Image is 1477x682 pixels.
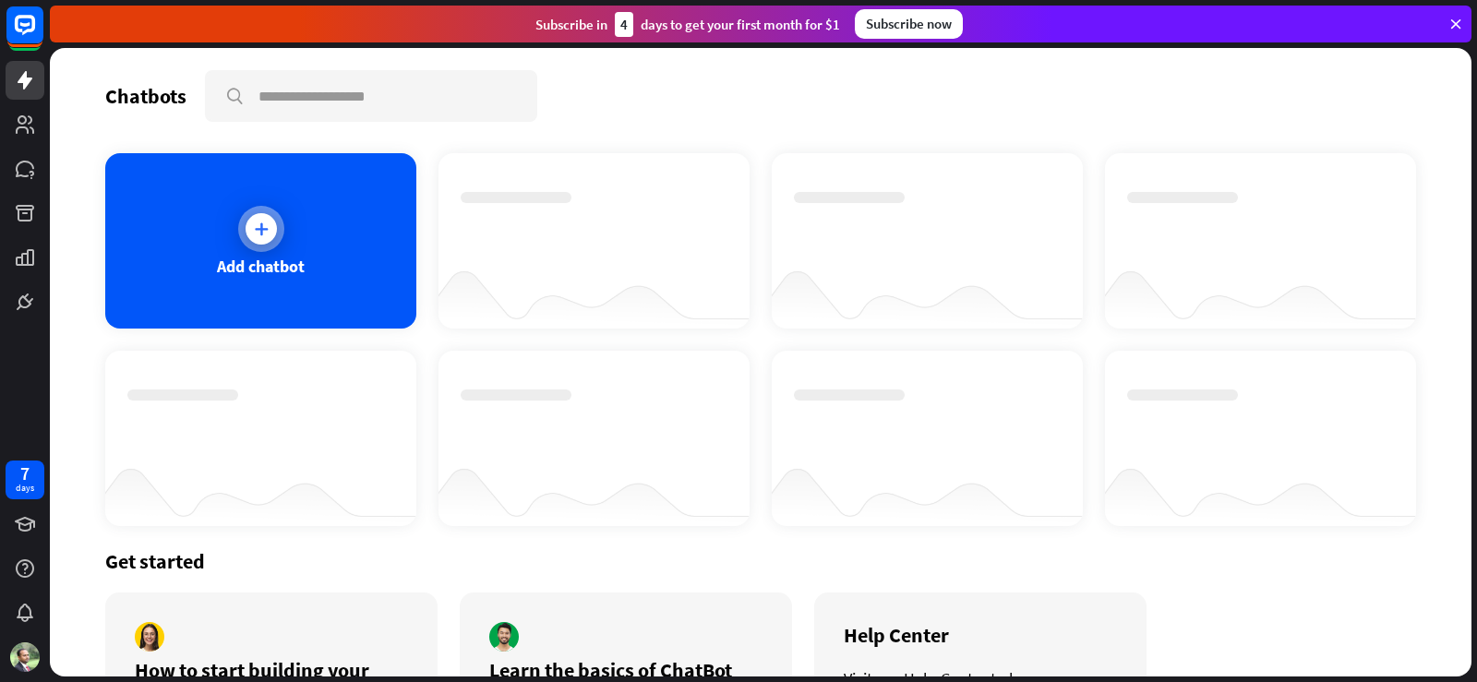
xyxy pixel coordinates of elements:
div: Subscribe in days to get your first month for $1 [535,12,840,37]
div: 4 [615,12,633,37]
img: author [135,622,164,652]
div: days [16,482,34,495]
div: Get started [105,548,1416,574]
button: Open LiveChat chat widget [15,7,70,63]
div: 7 [20,465,30,482]
a: 7 days [6,461,44,499]
div: Subscribe now [855,9,963,39]
div: Chatbots [105,83,186,109]
img: author [489,622,519,652]
div: Add chatbot [217,256,305,277]
div: Help Center [844,622,1117,648]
